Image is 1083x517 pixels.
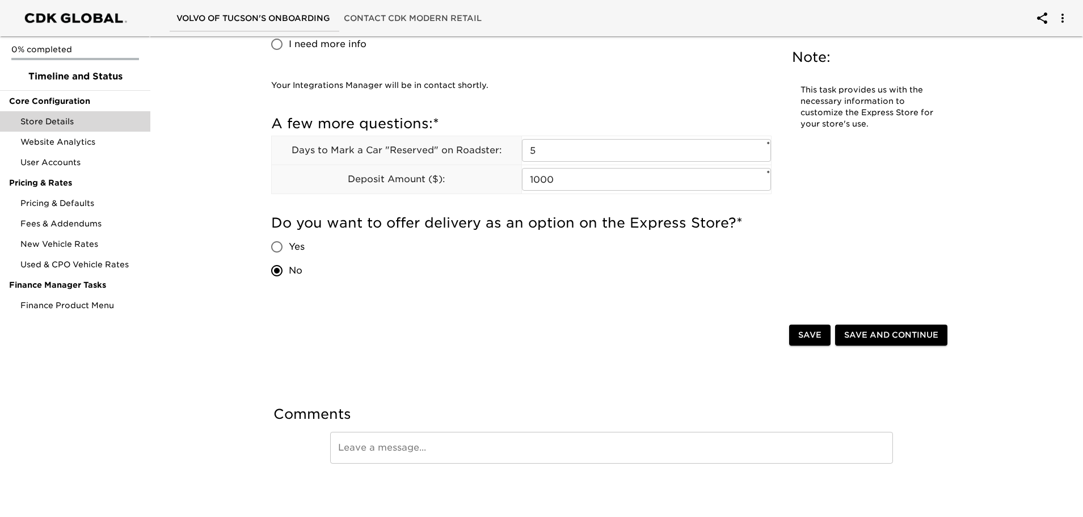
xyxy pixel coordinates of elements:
h5: A few more questions: [271,115,772,133]
span: Fees & Addendums [20,218,141,229]
span: Core Configuration [9,95,141,107]
span: Used & CPO Vehicle Rates [20,259,141,270]
span: Pricing & Defaults [20,197,141,209]
p: Days to Mark a Car "Reserved" on Roadster: [272,144,521,157]
span: Save [798,328,821,342]
span: User Accounts [20,157,141,168]
h5: Do you want to offer delivery as an option on the Express Store? [271,214,772,232]
button: account of current user [1029,5,1056,32]
p: Deposit Amount ($): [272,173,521,186]
span: Website Analytics [20,136,141,148]
span: Yes [289,240,305,254]
span: Store Details [20,116,141,127]
h5: Note: [792,48,945,66]
span: New Vehicle Rates [20,238,141,250]
p: This task provides us with the necessary information to customize the Express Store for your stor... [800,85,937,130]
span: No [289,264,302,278]
span: Timeline and Status [9,70,141,83]
span: Pricing & Rates [9,177,141,188]
span: Finance Manager Tasks [9,279,141,291]
span: Contact CDK Modern Retail [344,11,482,26]
span: Finance Product Menu [20,300,141,311]
span: I need more info [289,37,366,51]
button: account of current user [1049,5,1076,32]
p: Your Integrations Manager will be in contact shortly. [271,80,763,91]
span: Volvo of Tucson's Onboarding [176,11,330,26]
p: 0% completed [11,44,139,55]
button: Save and Continue [835,325,947,346]
h5: Comments [273,405,950,423]
button: Save [789,325,831,346]
span: Save and Continue [844,328,938,342]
